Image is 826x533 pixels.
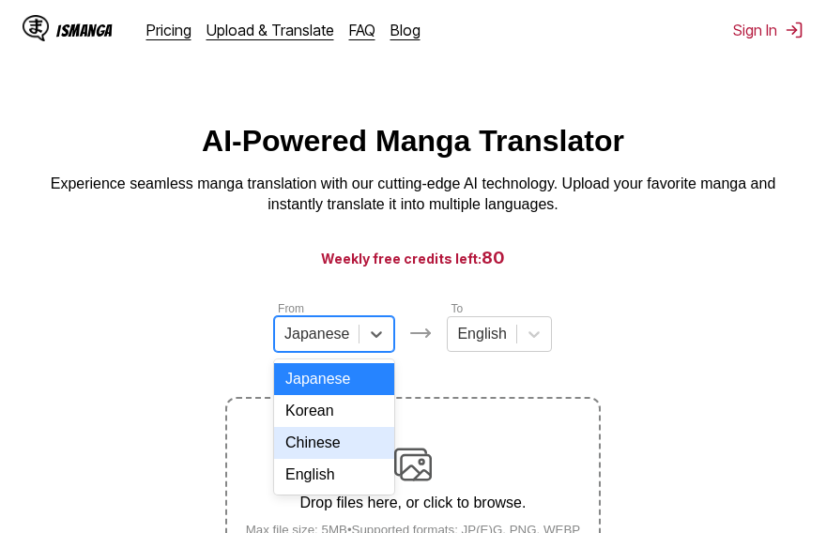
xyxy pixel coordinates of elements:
span: 80 [482,248,505,267]
a: Blog [390,21,421,39]
div: English [274,459,394,491]
a: Pricing [146,21,191,39]
img: Languages icon [409,322,432,344]
p: Drop files here, or click to browse. [231,495,596,511]
button: Sign In [733,21,803,39]
div: Korean [274,395,394,427]
label: To [451,302,463,315]
h3: Weekly free credits left: [45,246,781,269]
img: Sign out [785,21,803,39]
a: Upload & Translate [206,21,334,39]
a: IsManga LogoIsManga [23,15,146,45]
h1: AI-Powered Manga Translator [202,124,624,159]
div: Japanese [274,363,394,395]
a: FAQ [349,21,375,39]
label: From [278,302,304,315]
p: Experience seamless manga translation with our cutting-edge AI technology. Upload your favorite m... [38,174,788,216]
img: IsManga Logo [23,15,49,41]
div: IsManga [56,22,113,39]
div: Chinese [274,427,394,459]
